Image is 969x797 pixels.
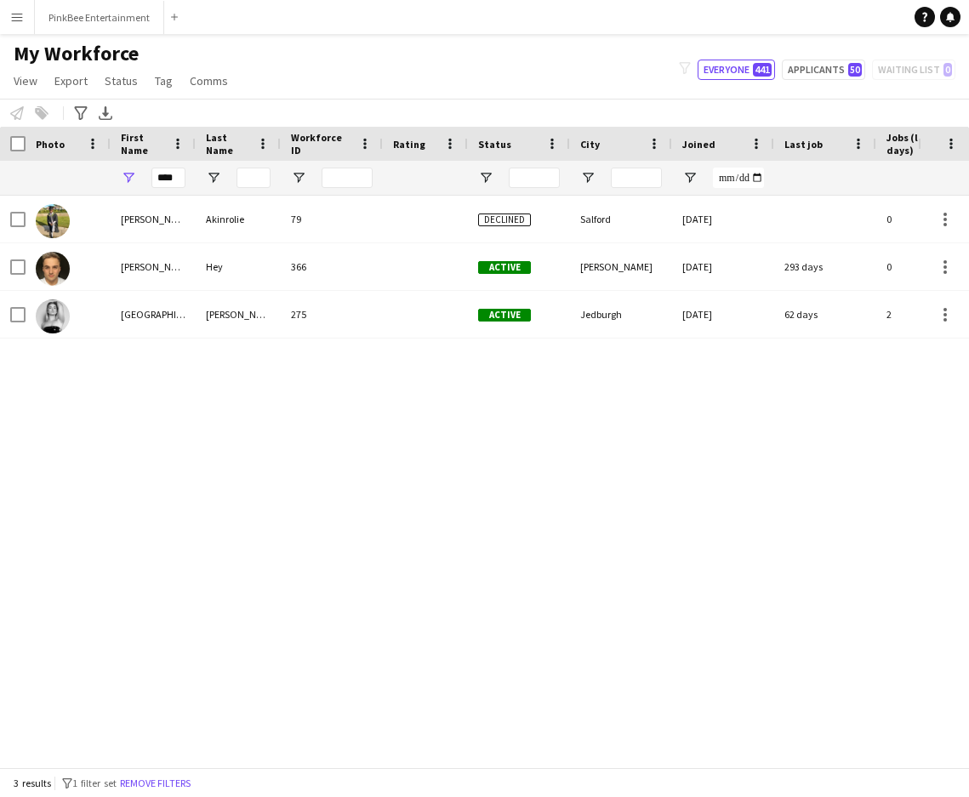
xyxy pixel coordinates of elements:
[580,170,596,185] button: Open Filter Menu
[36,204,70,238] img: Alex Akinrolie
[98,70,145,92] a: Status
[672,291,774,338] div: [DATE]
[580,138,600,151] span: City
[237,168,271,188] input: Last Name Filter Input
[111,196,196,242] div: [PERSON_NAME]
[14,73,37,88] span: View
[682,138,715,151] span: Joined
[281,196,383,242] div: 79
[7,70,44,92] a: View
[886,131,948,157] span: Jobs (last 90 days)
[611,168,662,188] input: City Filter Input
[148,70,180,92] a: Tag
[774,291,876,338] div: 62 days
[774,243,876,290] div: 293 days
[682,170,698,185] button: Open Filter Menu
[672,196,774,242] div: [DATE]
[36,138,65,151] span: Photo
[121,131,165,157] span: First Name
[151,168,185,188] input: First Name Filter Input
[672,243,774,290] div: [DATE]
[322,168,373,188] input: Workforce ID Filter Input
[509,168,560,188] input: Status Filter Input
[111,291,196,338] div: [GEOGRAPHIC_DATA]
[478,138,511,151] span: Status
[196,196,281,242] div: Akinrolie
[105,73,138,88] span: Status
[14,41,139,66] span: My Workforce
[782,60,865,80] button: Applicants50
[196,291,281,338] div: [PERSON_NAME]
[206,131,250,157] span: Last Name
[206,170,221,185] button: Open Filter Menu
[478,309,531,322] span: Active
[784,138,823,151] span: Last job
[36,299,70,333] img: Alexandria Patterson
[698,60,775,80] button: Everyone441
[54,73,88,88] span: Export
[570,291,672,338] div: Jedburgh
[35,1,164,34] button: PinkBee Entertainment
[291,131,352,157] span: Workforce ID
[281,243,383,290] div: 366
[48,70,94,92] a: Export
[478,170,493,185] button: Open Filter Menu
[570,243,672,290] div: [PERSON_NAME]
[713,168,764,188] input: Joined Filter Input
[155,73,173,88] span: Tag
[71,103,91,123] app-action-btn: Advanced filters
[570,196,672,242] div: Salford
[190,73,228,88] span: Comms
[393,138,425,151] span: Rating
[753,63,772,77] span: 441
[848,63,862,77] span: 50
[478,261,531,274] span: Active
[121,170,136,185] button: Open Filter Menu
[478,213,531,226] span: Declined
[111,243,196,290] div: [PERSON_NAME]
[196,243,281,290] div: Hey
[72,777,117,789] span: 1 filter set
[183,70,235,92] a: Comms
[36,252,70,286] img: Alex Hey
[291,170,306,185] button: Open Filter Menu
[281,291,383,338] div: 275
[117,774,194,793] button: Remove filters
[95,103,116,123] app-action-btn: Export XLSX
